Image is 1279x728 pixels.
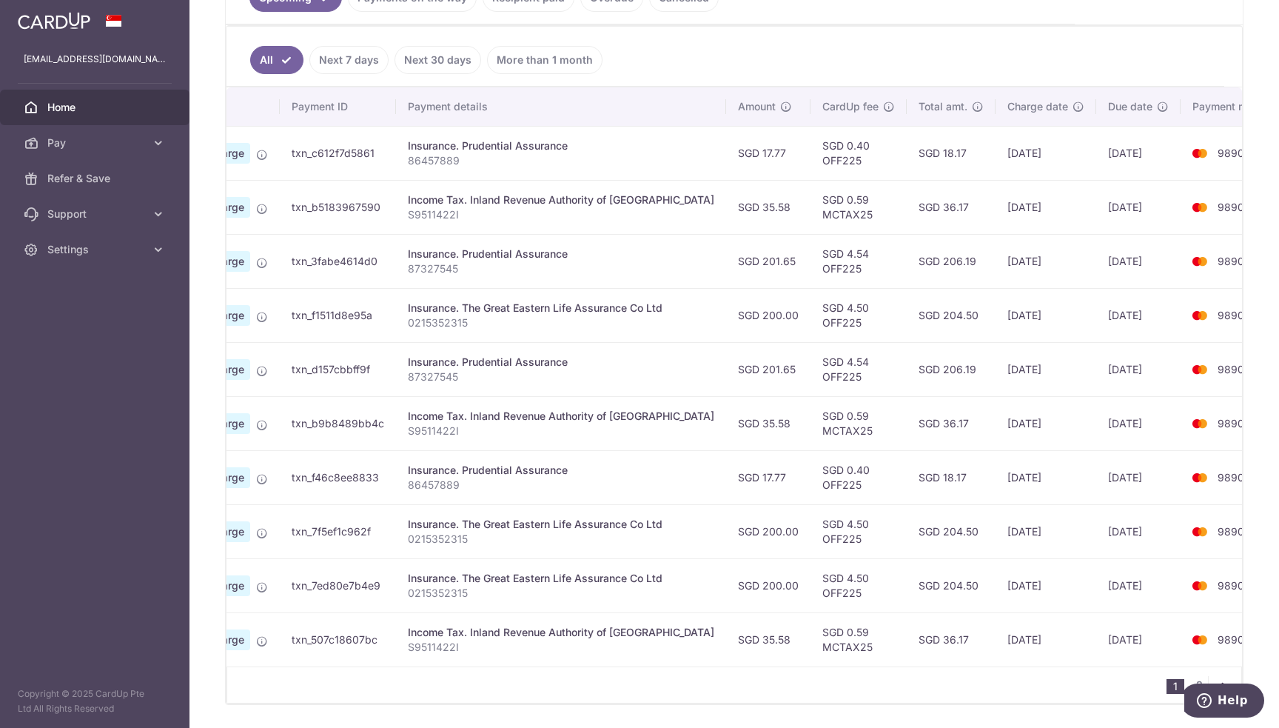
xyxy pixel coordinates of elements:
[810,180,907,234] td: SGD 0.59 MCTAX25
[1185,523,1215,541] img: Bank Card
[408,517,714,532] div: Insurance. The Great Eastern Life Assurance Co Ltd
[726,450,810,504] td: SGD 17.77
[726,288,810,342] td: SGD 200.00
[907,612,996,667] td: SGD 36.17
[907,396,996,450] td: SGD 36.17
[726,396,810,450] td: SGD 35.58
[810,126,907,180] td: SGD 0.40 OFF225
[822,99,879,114] span: CardUp fee
[408,424,714,438] p: S9511422I
[408,138,714,153] div: Insurance. Prudential Assurance
[996,234,1096,288] td: [DATE]
[996,558,1096,612] td: [DATE]
[996,396,1096,450] td: [DATE]
[1108,99,1152,114] span: Due date
[726,504,810,558] td: SGD 200.00
[810,504,907,558] td: SGD 4.50 OFF225
[1096,396,1181,450] td: [DATE]
[726,342,810,396] td: SGD 201.65
[47,242,145,257] span: Settings
[408,315,714,330] p: 0215352315
[408,586,714,601] p: 0215352315
[907,234,996,288] td: SGD 206.19
[996,288,1096,342] td: [DATE]
[1166,679,1184,694] li: 1
[1096,288,1181,342] td: [DATE]
[280,234,396,288] td: txn_3fabe4614d0
[408,301,714,315] div: Insurance. The Great Eastern Life Assurance Co Ltd
[1096,450,1181,504] td: [DATE]
[1185,253,1215,270] img: Bank Card
[408,261,714,276] p: 87327545
[1218,417,1244,430] span: 9890
[1096,504,1181,558] td: [DATE]
[408,207,714,222] p: S9511422I
[1185,415,1215,433] img: Bank Card
[1190,676,1208,694] a: 2
[810,396,907,450] td: SGD 0.59 MCTAX25
[726,612,810,667] td: SGD 35.58
[408,193,714,207] div: Income Tax. Inland Revenue Authority of [GEOGRAPHIC_DATA]
[907,126,996,180] td: SGD 18.17
[919,99,967,114] span: Total amt.
[280,288,396,342] td: txn_f1511d8e95a
[408,153,714,168] p: 86457889
[1185,631,1215,649] img: Bank Card
[1218,309,1244,321] span: 9890
[1218,363,1244,375] span: 9890
[408,478,714,492] p: 86457889
[18,12,90,30] img: CardUp
[1185,198,1215,216] img: Bank Card
[907,504,996,558] td: SGD 204.50
[726,126,810,180] td: SGD 17.77
[408,409,714,424] div: Income Tax. Inland Revenue Authority of [GEOGRAPHIC_DATA]
[1007,99,1068,114] span: Charge date
[907,558,996,612] td: SGD 204.50
[408,532,714,547] p: 0215352315
[810,450,907,504] td: SGD 0.40 OFF225
[1184,684,1264,721] iframe: Opens a widget where you can find more information
[726,558,810,612] td: SGD 200.00
[280,180,396,234] td: txn_b5183967590
[47,136,145,150] span: Pay
[47,207,145,221] span: Support
[1185,469,1215,487] img: Bank Card
[907,288,996,342] td: SGD 204.50
[1096,612,1181,667] td: [DATE]
[408,247,714,261] div: Insurance. Prudential Assurance
[280,450,396,504] td: txn_f46c8ee8833
[1185,361,1215,378] img: Bank Card
[280,396,396,450] td: txn_b9b8489bb4c
[1185,577,1215,595] img: Bank Card
[1096,180,1181,234] td: [DATE]
[24,52,166,67] p: [EMAIL_ADDRESS][DOMAIN_NAME]
[810,234,907,288] td: SGD 4.54 OFF225
[1218,201,1244,213] span: 9890
[280,612,396,667] td: txn_507c18607bc
[309,46,389,74] a: Next 7 days
[487,46,602,74] a: More than 1 month
[408,370,714,384] p: 87327545
[996,180,1096,234] td: [DATE]
[1218,255,1244,267] span: 9890
[810,612,907,667] td: SGD 0.59 MCTAX25
[280,504,396,558] td: txn_7f5ef1c962f
[47,100,145,115] span: Home
[250,46,303,74] a: All
[996,126,1096,180] td: [DATE]
[726,234,810,288] td: SGD 201.65
[408,571,714,586] div: Insurance. The Great Eastern Life Assurance Co Ltd
[1185,307,1215,324] img: Bank Card
[996,342,1096,396] td: [DATE]
[395,46,481,74] a: Next 30 days
[1218,633,1244,646] span: 9890
[726,180,810,234] td: SGD 35.58
[907,450,996,504] td: SGD 18.17
[396,87,726,126] th: Payment details
[1096,234,1181,288] td: [DATE]
[280,342,396,396] td: txn_d157cbbff9f
[738,99,776,114] span: Amount
[47,171,145,186] span: Refer & Save
[408,625,714,640] div: Income Tax. Inland Revenue Authority of [GEOGRAPHIC_DATA]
